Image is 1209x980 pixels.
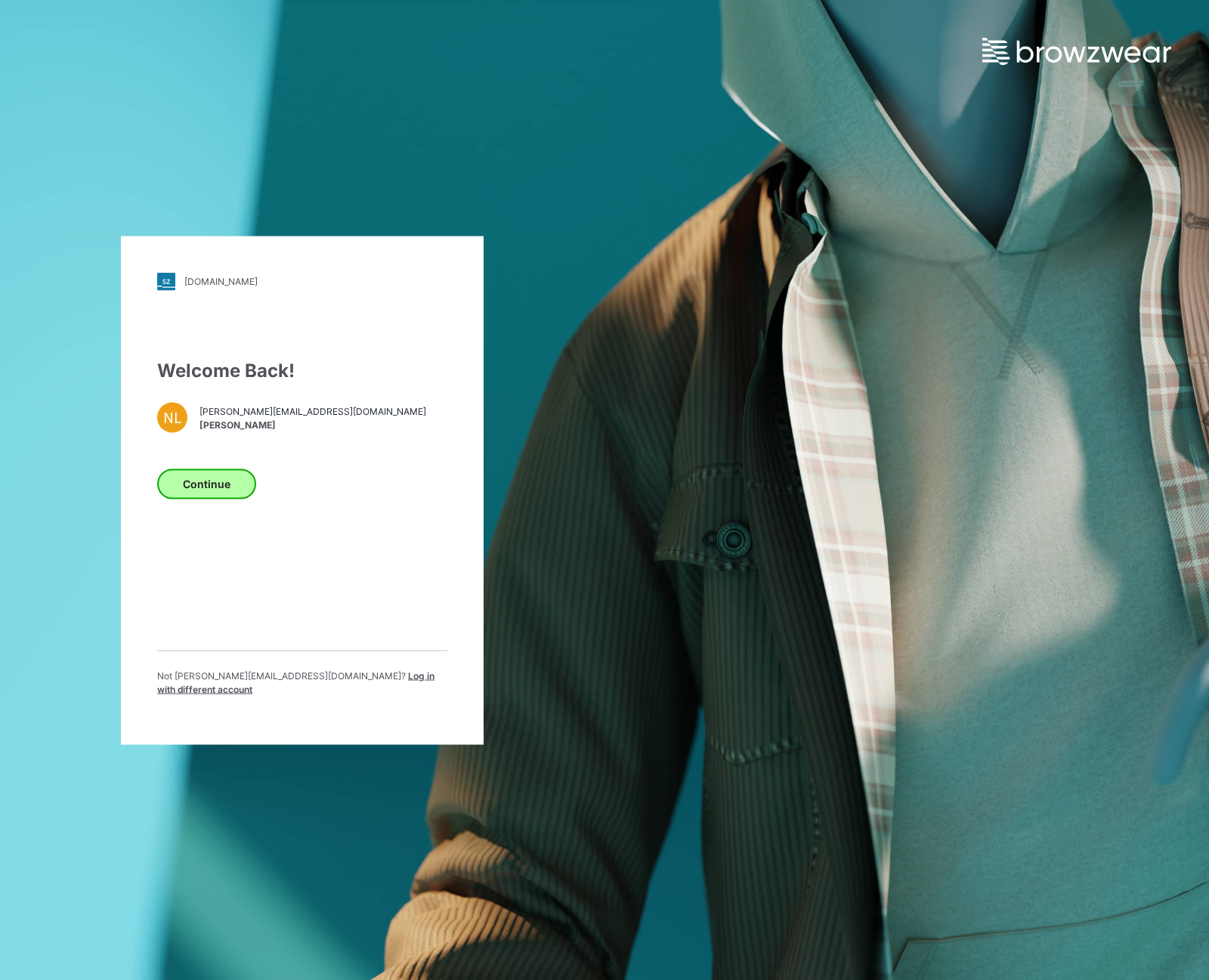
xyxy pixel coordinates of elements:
[157,669,447,696] p: Not [PERSON_NAME][EMAIL_ADDRESS][DOMAIN_NAME] ?
[157,272,175,290] img: stylezone-logo.562084cfcfab977791bfbf7441f1a819.svg
[157,402,187,432] div: NL
[982,38,1171,65] img: browzwear-logo.e42bd6dac1945053ebaf764b6aa21510.svg
[199,405,426,419] span: [PERSON_NAME][EMAIL_ADDRESS][DOMAIN_NAME]
[199,419,426,432] span: [PERSON_NAME]
[157,357,447,384] div: Welcome Back!
[157,272,447,290] a: [DOMAIN_NAME]
[157,468,256,499] button: Continue
[184,276,258,287] div: [DOMAIN_NAME]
